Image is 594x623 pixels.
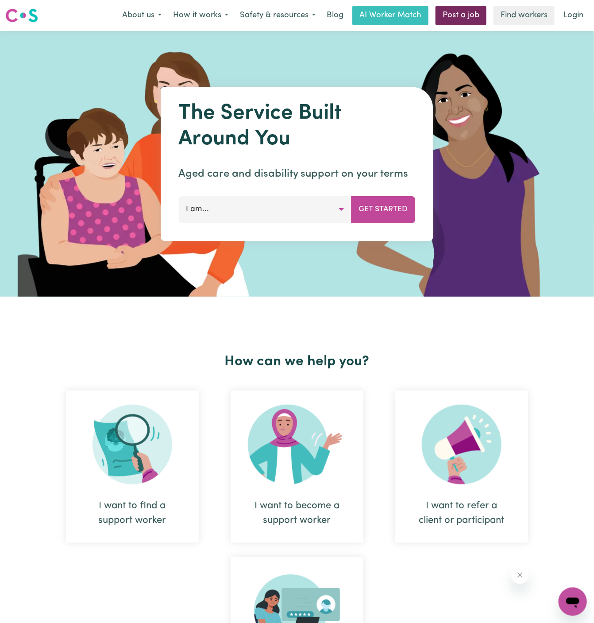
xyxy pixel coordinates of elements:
[116,6,167,25] button: About us
[351,196,416,223] button: Get Started
[179,196,352,223] button: I am...
[66,391,199,543] div: I want to find a support worker
[179,166,416,182] p: Aged care and disability support on your terms
[417,499,507,528] div: I want to refer a client or participant
[511,566,529,584] iframe: Close message
[234,6,321,25] button: Safety & resources
[87,499,177,528] div: I want to find a support worker
[559,588,587,616] iframe: Button to launch messaging window
[93,405,172,484] img: Search
[422,405,501,484] img: Refer
[494,6,555,25] a: Find workers
[179,101,416,152] h1: The Service Built Around You
[252,499,342,528] div: I want to become a support worker
[558,6,589,25] a: Login
[5,5,38,26] a: Careseekers logo
[248,405,346,484] img: Become Worker
[5,8,38,23] img: Careseekers logo
[321,6,349,25] a: Blog
[167,6,234,25] button: How it works
[352,6,428,25] a: AI Worker Match
[395,391,528,543] div: I want to refer a client or participant
[5,6,54,13] span: Need any help?
[436,6,486,25] a: Post a job
[231,391,363,543] div: I want to become a support worker
[50,353,544,370] h2: How can we help you?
